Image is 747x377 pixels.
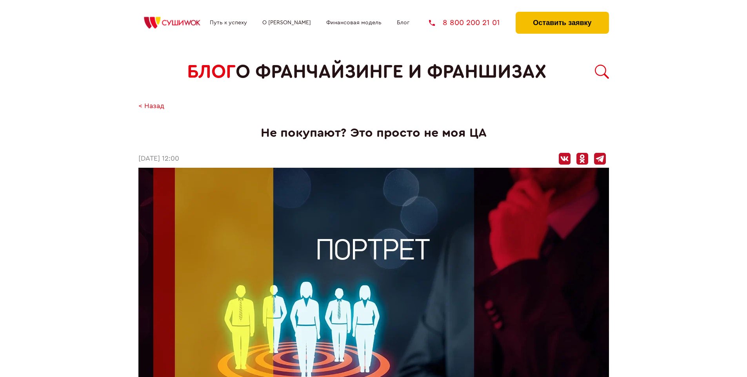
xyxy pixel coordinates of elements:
[236,61,546,83] span: о франчайзинге и франшизах
[138,155,179,163] time: [DATE] 12:00
[187,61,236,83] span: БЛОГ
[516,12,609,34] button: Оставить заявку
[429,19,500,27] a: 8 800 200 21 01
[397,20,409,26] a: Блог
[443,19,500,27] span: 8 800 200 21 01
[262,20,311,26] a: О [PERSON_NAME]
[138,126,609,140] h1: Не покупают? Это просто не моя ЦА
[210,20,247,26] a: Путь к успеху
[138,102,164,111] a: < Назад
[326,20,382,26] a: Финансовая модель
